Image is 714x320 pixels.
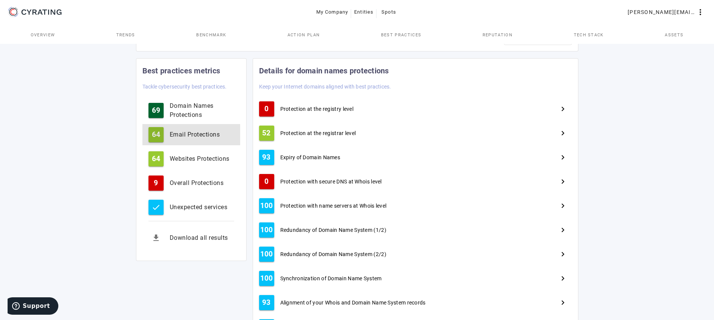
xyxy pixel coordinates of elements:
[558,250,567,259] mat-icon: Next
[260,202,273,210] span: 100
[152,107,160,114] span: 69
[377,5,401,19] button: Spots
[280,202,387,210] span: Protection with name servers at Whois level
[554,245,572,263] button: Next
[8,297,58,316] iframe: Opens a widget where you can find more information
[142,124,240,145] button: 64Email Protections
[262,299,271,306] span: 93
[262,129,271,137] span: 52
[625,5,708,19] button: [PERSON_NAME][EMAIL_ADDRESS][PERSON_NAME][DOMAIN_NAME]
[170,179,234,188] div: Overall Protections
[142,65,220,77] mat-card-title: Best practices metrics
[196,33,226,37] span: Benchmark
[264,105,269,113] span: 0
[260,226,273,234] span: 100
[554,100,572,118] button: Next
[558,201,567,210] mat-icon: Next
[280,154,341,161] span: Expiry of Domain Names
[554,269,572,287] button: Next
[554,294,572,312] button: Next
[280,275,382,282] span: Synchronization of Domain Name System
[558,129,567,138] mat-icon: Next
[259,82,391,91] mat-card-subtitle: Keep your Internet domains aligned with best practices.
[154,179,158,187] span: 9
[262,154,271,161] span: 93
[504,31,572,45] button: Download reports
[170,233,234,242] div: Download all results
[351,5,377,19] button: Entities
[628,6,696,18] span: [PERSON_NAME][EMAIL_ADDRESS][PERSON_NAME][DOMAIN_NAME]
[170,130,234,139] div: Email Protections
[280,250,386,258] span: Redundancy of Domain Name System (2/2)
[142,227,240,249] button: Download all results
[116,33,135,37] span: Trends
[170,203,234,212] div: Unexpected services
[142,100,240,121] button: 69Domain Names Protections
[558,153,567,162] mat-icon: Next
[287,33,320,37] span: Action Plan
[152,131,160,138] span: 64
[483,33,512,37] span: Reputation
[554,221,572,239] button: Next
[558,298,567,307] mat-icon: Next
[558,177,567,186] mat-icon: Next
[260,275,273,282] span: 100
[558,225,567,235] mat-icon: Next
[554,197,572,215] button: Next
[31,33,55,37] span: Overview
[316,6,348,18] span: My Company
[558,274,567,283] mat-icon: Next
[354,6,373,18] span: Entities
[554,124,572,142] button: Next
[696,8,705,17] mat-icon: more_vert
[558,104,567,113] mat-icon: Next
[381,33,421,37] span: Best practices
[142,82,227,91] mat-card-subtitle: Tackle cybersecurity best practices.
[665,33,683,37] span: Assets
[554,172,572,191] button: Next
[142,148,240,169] button: 64Websites Protections
[170,154,234,163] div: Websites Protections
[574,33,604,37] span: Tech Stack
[280,299,426,306] span: Alignment of your Whois and Domain Name System records
[152,155,160,163] span: 64
[280,129,356,137] span: Protection at the registrar level
[280,178,382,185] span: Protection with secure DNS at Whois level
[259,65,389,77] mat-card-title: Details for domain names protections
[142,172,240,194] button: 9Overall Protections
[280,226,386,234] span: Redundancy of Domain Name System (1/2)
[381,6,396,18] span: Spots
[554,148,572,166] button: Next
[142,197,240,218] button: Unexpected services
[22,9,62,15] g: CYRATING
[313,5,352,19] button: My Company
[280,105,354,113] span: Protection at the registry level
[152,203,161,212] mat-icon: check
[264,178,269,185] span: 0
[170,101,234,120] div: Domain Names Protections
[260,250,273,258] span: 100
[148,230,164,245] mat-icon: get_app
